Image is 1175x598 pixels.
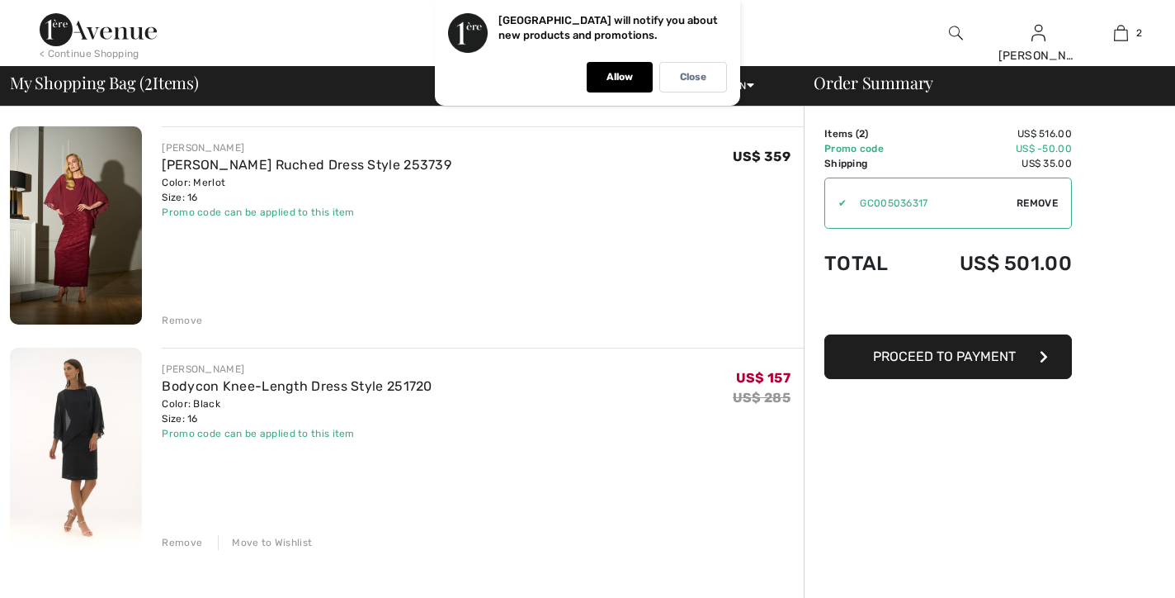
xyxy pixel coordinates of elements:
[144,70,153,92] span: 2
[498,14,718,41] p: [GEOGRAPHIC_DATA] will notify you about new products and promotions.
[847,178,1017,228] input: Promo code
[162,140,451,155] div: [PERSON_NAME]
[824,235,914,292] td: Total
[40,46,139,61] div: < Continue Shopping
[162,205,451,220] div: Promo code can be applied to this item
[794,74,1165,91] div: Order Summary
[733,390,790,406] s: US$ 285
[10,74,199,91] span: My Shopping Bag ( Items)
[949,23,963,43] img: search the website
[824,335,1072,379] button: Proceed to Payment
[824,156,914,171] td: Shipping
[162,175,451,205] div: Color: Merlot Size: 16
[914,141,1072,156] td: US$ -50.00
[1114,23,1128,43] img: My Bag
[914,156,1072,171] td: US$ 35.00
[859,128,865,140] span: 2
[1136,26,1142,40] span: 2
[40,13,157,46] img: 1ère Avenue
[680,71,706,83] p: Close
[873,349,1016,364] span: Proceed to Payment
[1017,196,1058,211] span: Remove
[606,71,633,83] p: Allow
[10,348,142,546] img: Bodycon Knee-Length Dress Style 251720
[734,80,754,92] span: EN
[1031,25,1045,40] a: Sign In
[736,370,790,386] span: US$ 157
[162,362,432,377] div: [PERSON_NAME]
[824,292,1072,329] iframe: PayPal
[162,535,202,550] div: Remove
[733,149,790,164] span: US$ 359
[162,426,432,441] div: Promo code can be applied to this item
[162,157,451,173] a: [PERSON_NAME] Ruched Dress Style 253739
[162,396,432,426] div: Color: Black Size: 16
[824,126,914,141] td: Items ( )
[162,313,202,328] div: Remove
[914,235,1072,292] td: US$ 501.00
[10,126,142,325] img: Maxi Sheath Ruched Dress Style 253739
[1080,23,1161,43] a: 2
[218,535,312,550] div: Move to Wishlist
[914,126,1072,141] td: US$ 516.00
[824,141,914,156] td: Promo code
[162,378,432,394] a: Bodycon Knee-Length Dress Style 251720
[998,47,1079,64] div: [PERSON_NAME]
[825,196,847,211] div: ✔
[1031,23,1045,43] img: My Info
